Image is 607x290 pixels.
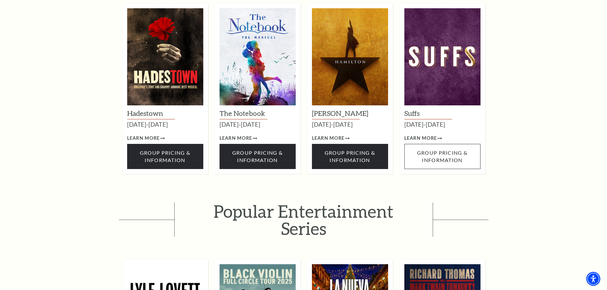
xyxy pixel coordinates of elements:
p: Suffs [404,109,481,120]
span: Popular Entertainment Series [174,202,433,237]
a: Group Pricing & Information - open in a new tab [220,144,296,169]
span: Group Pricing & Information [417,150,467,163]
img: Suffs [404,8,481,105]
a: August 4-9, 2026 Learn More Group Pricing & Information - open in a new tab [404,134,442,142]
img: Hamilton [312,8,388,105]
span: Learn More [220,134,252,142]
span: Learn More [404,134,437,142]
p: [DATE]-[DATE] [404,119,481,130]
p: [DATE]-[DATE] [220,119,296,130]
img: The Notebook [220,8,296,105]
a: Group Pricing & Information - open in a new tab [127,144,203,169]
a: June 5-7, 2026 Learn More Group Pricing & Information - open in a new tab [127,134,165,142]
p: Hadestown [127,109,203,120]
a: June 23-28, 2026 Learn More Group Pricing & Information - open in a new tab [220,134,257,142]
a: July 15-26, 2026 Learn More Group Pricing & Information - open in a new tab [312,134,350,142]
p: [DATE]-[DATE] [312,119,388,130]
p: [DATE]-[DATE] [127,119,203,130]
img: Hadestown [127,8,203,105]
a: Group Pricing & Information - open in a new tab [312,144,388,169]
span: Group Pricing & Information [232,150,283,163]
span: Group Pricing & Information [325,150,375,163]
div: Accessibility Menu [586,272,600,286]
span: Group Pricing & Information [140,150,190,163]
p: [PERSON_NAME] [312,109,388,120]
p: The Notebook [220,109,296,120]
span: Learn More [312,134,345,142]
a: Group Pricing & Information - open in a new tab [404,144,481,169]
span: Learn More [127,134,160,142]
